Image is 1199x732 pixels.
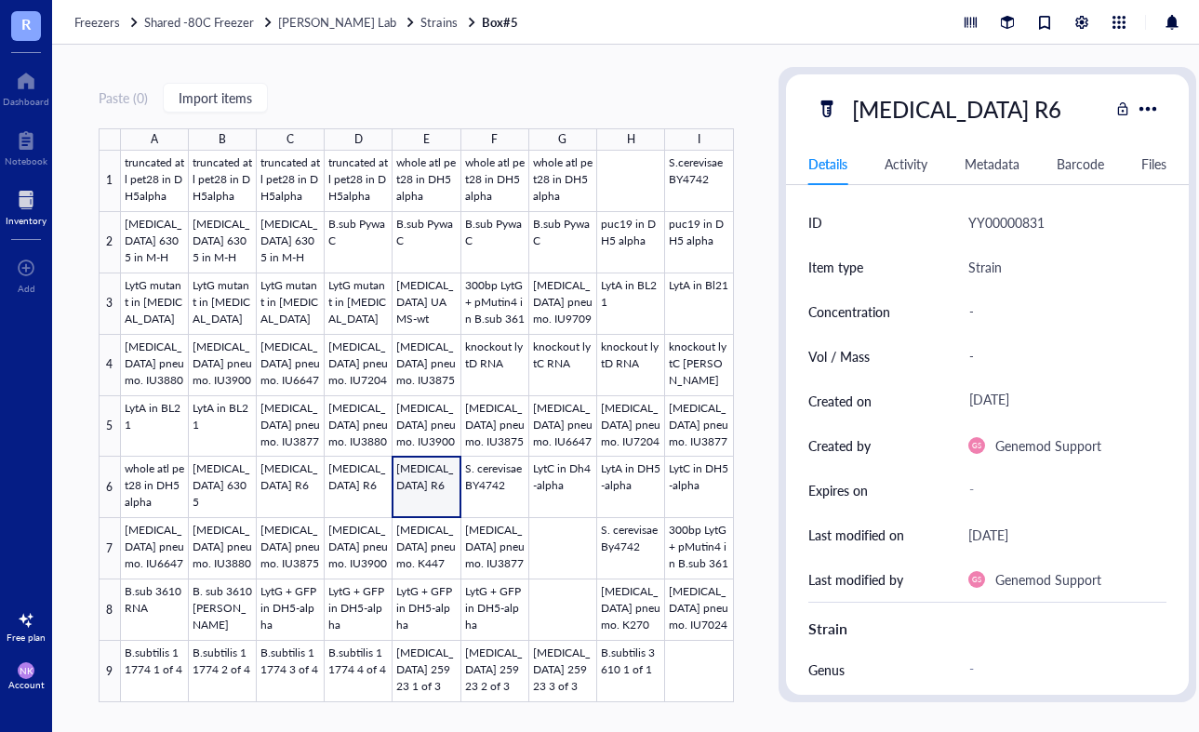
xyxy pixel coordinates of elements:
span: Strains [420,13,457,31]
div: - [961,653,1160,686]
div: Concentration [808,301,890,322]
div: Activity [885,153,927,174]
span: GS [972,575,980,583]
div: C [286,128,294,151]
div: H [627,128,635,151]
div: Genus [808,659,845,680]
div: Metadata [965,153,1019,174]
div: 9 [99,641,121,702]
div: [DATE] [961,384,1160,418]
div: - [961,337,1160,376]
div: 4 [99,335,121,396]
span: R [21,12,31,35]
div: F [491,128,498,151]
span: Shared -80C Freezer [144,13,254,31]
div: Item type [808,257,863,277]
div: Last modified by [808,569,903,590]
div: Vol / Mass [808,346,870,366]
span: Freezers [74,13,120,31]
div: 7 [99,518,121,579]
div: D [354,128,363,151]
div: I [698,128,700,151]
div: Created by [808,435,871,456]
div: B [219,128,226,151]
div: Details [808,153,847,174]
a: Notebook [5,126,47,166]
div: Dashboard [3,96,49,107]
div: Files [1141,153,1166,174]
div: 5 [99,396,121,458]
div: Add [18,283,35,294]
div: [MEDICAL_DATA] R6 [844,89,1070,128]
div: Strain [808,618,1167,640]
div: 2 [99,212,121,273]
div: A [151,128,158,151]
a: Freezers [74,14,140,31]
div: [DATE] [968,524,1008,546]
div: 1 [99,151,121,212]
div: Created on [808,391,872,411]
a: Inventory [6,185,47,226]
div: YY00000831 [968,211,1045,233]
div: Barcode [1057,153,1104,174]
div: Free plan [7,632,46,643]
a: Dashboard [3,66,49,107]
div: 8 [99,579,121,641]
div: Genemod Support [995,434,1101,457]
div: G [558,128,566,151]
div: Inventory [6,215,47,226]
div: 3 [99,273,121,335]
span: NK [20,665,33,676]
div: - [961,473,1160,507]
div: 6 [99,457,121,518]
button: Import items [163,83,268,113]
div: ID [808,212,822,233]
div: Strain [968,256,1002,278]
div: Last modified on [808,525,904,545]
span: Import items [179,90,252,105]
div: E [423,128,430,151]
a: Shared -80C Freezer [144,14,274,31]
div: - [961,292,1160,331]
a: Box#5 [482,14,522,31]
button: Paste (0) [99,83,148,113]
a: [PERSON_NAME] LabStrains [278,14,477,31]
span: [PERSON_NAME] Lab [278,13,396,31]
div: Genemod Support [995,568,1101,591]
div: Account [8,679,45,690]
div: Notebook [5,155,47,166]
span: GS [972,441,980,449]
div: Expires on [808,480,868,500]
